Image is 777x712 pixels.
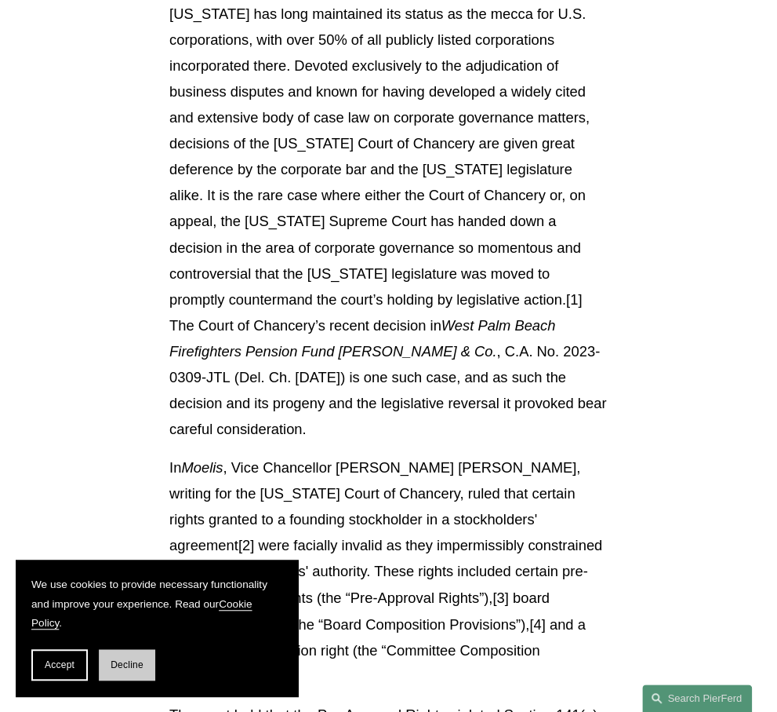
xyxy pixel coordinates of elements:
section: Cookie banner [16,560,298,696]
span: Accept [45,659,74,670]
p: [US_STATE] has long maintained its status as the mecca for U.S. corporations, with over 50% of al... [169,1,608,442]
em: Moelis [181,459,223,476]
button: Decline [99,649,155,681]
p: In , Vice Chancellor [PERSON_NAME] [PERSON_NAME], writing for the [US_STATE] Court of Chancery, r... [169,455,608,688]
span: Decline [111,659,143,670]
p: We use cookies to provide necessary functionality and improve your experience. Read our . [31,575,282,633]
button: Accept [31,649,88,681]
a: Search this site [642,685,752,712]
em: West Palm Beach Firefighters Pension Fund [PERSON_NAME] & Co. [169,317,559,360]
